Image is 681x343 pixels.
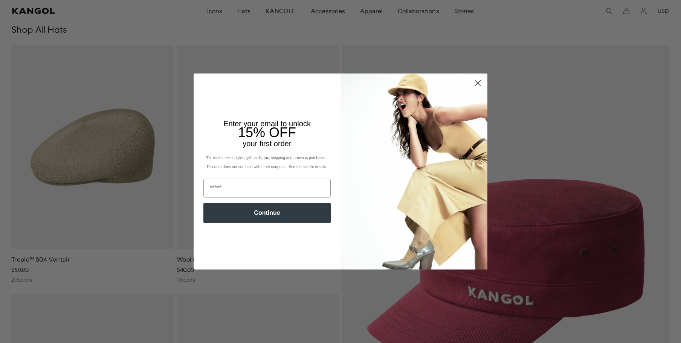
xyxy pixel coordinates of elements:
span: your first order [243,139,291,148]
input: Email [203,179,331,198]
span: 15% OFF [238,125,296,140]
img: 93be19ad-e773-4382-80b9-c9d740c9197f.jpeg [340,73,487,269]
button: Close dialog [471,77,484,90]
button: Continue [203,203,331,223]
span: Enter your email to unlock [223,119,311,128]
span: *Excludes select styles, gift cards, tax, shipping and previous purchases. Discount does not comb... [206,156,328,169]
